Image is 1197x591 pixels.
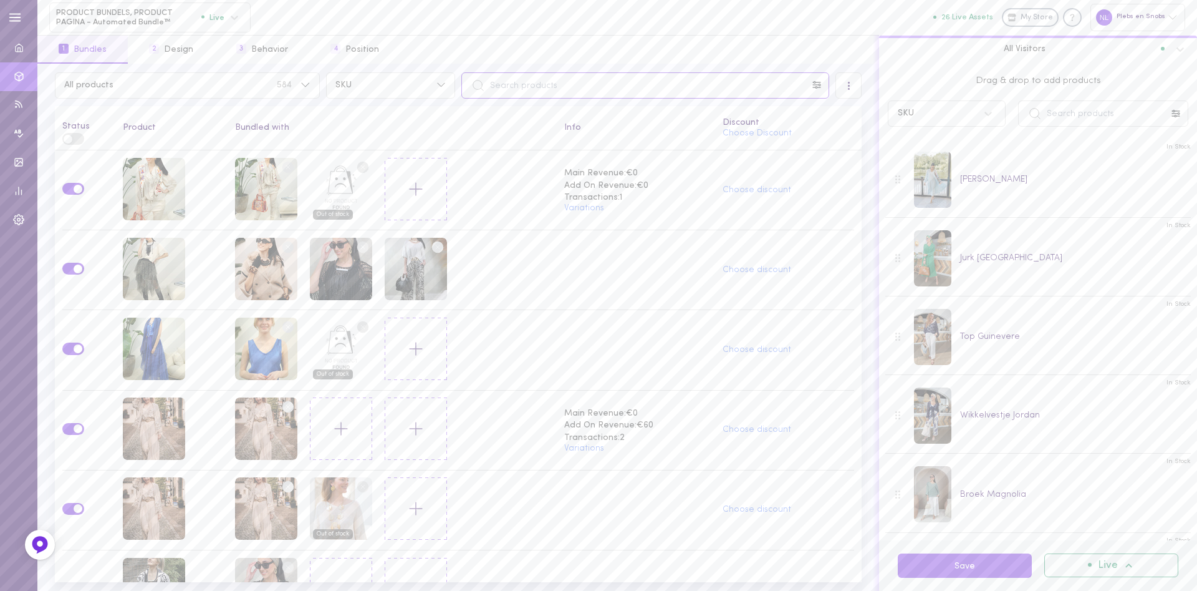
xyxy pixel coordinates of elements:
[1166,300,1191,309] span: In Stock
[310,477,372,542] div: Ketting Pandora
[123,477,185,542] div: Jasje Adeline
[235,158,297,223] div: Print Gilet Hexa
[123,318,185,383] div: Rok Remo
[385,238,447,303] div: Top Leandra
[564,124,708,132] div: Info
[461,72,829,99] input: Search products
[236,44,246,54] span: 3
[56,8,201,27] span: PRODUCT BUNDELS, PRODUCT PAGINA - Automated Bundle™
[960,488,1026,501] div: Broek Magnolia
[723,266,791,275] button: Choose discount
[1044,554,1178,577] button: Live
[31,535,49,554] img: Feedback Button
[1018,100,1188,127] input: Search products
[1063,8,1082,27] div: Knowledge center
[123,158,185,223] div: Blouse Marja
[59,44,69,54] span: 1
[564,167,708,180] span: Main Revenue: €0
[123,124,220,132] div: Product
[1002,8,1059,27] a: My Store
[215,36,309,64] button: 3Behavior
[235,477,297,542] div: Mouwloze jumpsuit Olivia
[564,419,708,432] span: Add On Revenue: €60
[201,13,224,21] span: Live
[723,119,854,127] div: Discount
[564,180,708,192] span: Add On Revenue: €0
[64,81,277,90] span: All products
[960,173,1027,186] div: [PERSON_NAME]
[149,44,159,54] span: 2
[37,36,128,64] button: 1Bundles
[564,432,708,444] span: Transactions: 2
[335,81,428,90] span: SKU
[123,238,185,303] div: Rok Denise
[235,238,297,303] div: Zonnebril Izo
[330,44,340,54] span: 4
[564,192,708,204] span: Transactions: 1
[1166,536,1191,545] span: In Stock
[1098,560,1118,571] span: Live
[235,318,297,383] div: Mouwloze top Ella
[933,13,993,21] button: 26 Live Assets
[723,346,791,354] button: Choose discount
[1004,43,1046,54] span: All Visitors
[326,72,455,99] button: SKU
[310,158,372,223] div: NO PRODUCT 8679345357143
[723,129,792,138] button: Choose Discount
[723,426,791,434] button: Choose discount
[313,529,353,539] span: Out of stock
[309,36,400,64] button: 4Position
[1166,457,1191,466] span: In Stock
[564,444,604,453] button: Variations
[933,13,1002,22] a: 26 Live Assets
[898,554,1032,578] button: Save
[310,238,372,303] div: Ketting Bo
[123,398,185,462] div: Mouwloze jumpsuit Olivia
[313,210,353,220] span: Out of stock
[313,369,353,379] span: Out of stock
[128,36,214,64] button: 2Design
[1021,12,1053,24] span: My Store
[564,408,708,420] span: Main Revenue: €0
[888,74,1188,88] span: Drag & drop to add products
[310,318,372,383] div: NO PRODUCT 8903767753047
[62,114,109,131] div: Status
[235,398,297,462] div: Jasje Adeline
[1166,221,1191,230] span: In Stock
[1090,4,1185,31] div: Plebs en Snobs
[960,409,1040,422] div: Wikkelvestje Jordan
[277,81,292,90] span: 584
[723,186,791,195] button: Choose discount
[898,109,914,118] div: SKU
[1166,378,1191,388] span: In Stock
[960,252,1062,265] div: Jurk [GEOGRAPHIC_DATA]
[55,72,320,99] button: All products584
[235,124,550,132] div: Bundled with
[960,330,1020,343] div: Top Guinevere
[723,506,791,514] button: Choose discount
[564,204,604,213] button: Variations
[1166,142,1191,152] span: In Stock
